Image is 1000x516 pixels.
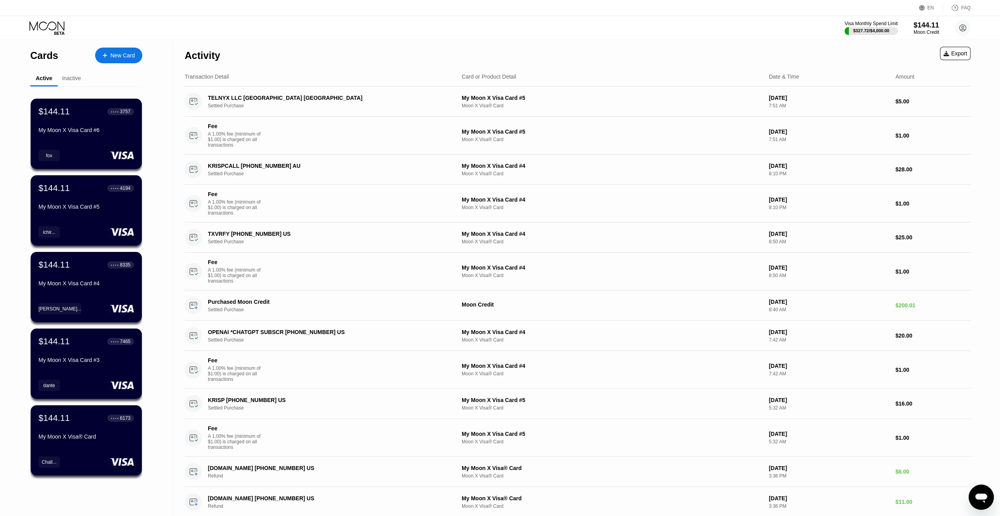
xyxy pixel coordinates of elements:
[462,231,762,237] div: My Moon X Visa Card #4
[895,400,971,407] div: $16.00
[208,307,451,312] div: Settled Purchase
[462,363,762,369] div: My Moon X Visa Card #4
[462,405,762,411] div: Moon X Visa® Card
[769,329,889,335] div: [DATE]
[769,273,889,278] div: 8:50 AM
[208,433,267,450] div: A 1.00% fee (minimum of $1.00) is charged on all transactions
[208,191,263,197] div: Fee
[895,499,971,505] div: $11.00
[769,473,889,479] div: 3:36 PM
[185,86,971,117] div: TELNYX LLC [GEOGRAPHIC_DATA] [GEOGRAPHIC_DATA]Settled PurchaseMy Moon X Visa Card #5Moon X Visa® ...
[185,222,971,253] div: TXVRFY [PHONE_NUMBER] USSettled PurchaseMy Moon X Visa Card #4Moon X Visa® Card[DATE]8:50 AM$25.00
[943,50,967,57] div: Export
[462,273,762,278] div: Moon X Visa® Card
[462,431,762,437] div: My Moon X Visa Card #5
[208,405,451,411] div: Settled Purchase
[769,503,889,509] div: 3:36 PM
[844,21,897,26] div: Visa Monthly Spend Limit
[208,123,263,129] div: Fee
[39,456,60,468] div: Chall...
[769,299,889,305] div: [DATE]
[185,154,971,185] div: KRISPCALL [PHONE_NUMBER] AUSettled PurchaseMy Moon X Visa Card #4Moon X Visa® Card[DATE]8:10 PM$2...
[769,431,889,437] div: [DATE]
[769,337,889,343] div: 7:42 AM
[940,47,971,60] div: Export
[39,183,70,193] div: $144.11
[462,137,762,142] div: Moon X Visa® Card
[185,389,971,419] div: KRISP [PHONE_NUMBER] USSettled PurchaseMy Moon X Visa Card #5Moon X Visa® Card[DATE]5:32 AM$16.00
[769,371,889,376] div: 7:42 AM
[895,234,971,241] div: $25.00
[39,150,60,161] div: fox
[919,4,943,12] div: EN
[895,302,971,308] div: $200.01
[62,75,81,81] div: Inactive
[769,205,889,210] div: 8:10 PM
[769,439,889,444] div: 5:32 AM
[208,163,435,169] div: KRISPCALL [PHONE_NUMBER] AU
[111,417,119,419] div: ● ● ● ●
[895,73,914,80] div: Amount
[31,405,142,476] div: $144.11● ● ● ●6173My Moon X Visa® CardChall...
[208,329,435,335] div: OPENAI *CHATGPT SUBSCR [PHONE_NUMBER] US
[120,109,130,114] div: 3757
[31,175,142,246] div: $144.11● ● ● ●4194My Moon X Visa Card #5ichir...
[769,95,889,101] div: [DATE]
[31,99,142,169] div: $144.11● ● ● ●3757My Moon X Visa Card #6fox
[769,73,799,80] div: Date & Time
[208,95,435,101] div: TELNYX LLC [GEOGRAPHIC_DATA] [GEOGRAPHIC_DATA]
[185,290,971,321] div: Purchased Moon CreditSettled PurchaseMoon Credit[DATE]8:40 AM$200.01
[462,337,762,343] div: Moon X Visa® Card
[208,259,263,265] div: Fee
[185,457,971,487] div: [DOMAIN_NAME] [PHONE_NUMBER] USRefundMy Moon X Visa® CardMoon X Visa® Card[DATE]3:36 PM$6.00
[111,187,119,189] div: ● ● ● ●
[111,264,119,266] div: ● ● ● ●
[769,171,889,176] div: 8:10 PM
[208,473,451,479] div: Refund
[914,29,939,35] div: Moon Credit
[43,383,55,388] div: dante
[853,28,889,33] div: $327.72 / $4,000.00
[95,48,142,63] div: New Card
[185,117,971,154] div: FeeA 1.00% fee (minimum of $1.00) is charged on all transactionsMy Moon X Visa Card #5Moon X Visa...
[769,307,889,312] div: 8:40 AM
[43,230,55,235] div: ichir...
[895,166,971,173] div: $28.00
[462,397,762,403] div: My Moon X Visa Card #5
[462,129,762,135] div: My Moon X Visa Card #5
[46,153,52,158] div: fox
[844,21,897,35] div: Visa Monthly Spend Limit$327.72/$4,000.00
[895,332,971,339] div: $20.00
[895,367,971,373] div: $1.00
[208,357,263,364] div: Fee
[39,260,70,270] div: $144.11
[120,339,130,344] div: 7465
[961,5,971,11] div: FAQ
[895,268,971,275] div: $1.00
[208,239,451,244] div: Settled Purchase
[39,380,60,391] div: dante
[462,439,762,444] div: Moon X Visa® Card
[39,413,70,423] div: $144.11
[462,205,762,210] div: Moon X Visa® Card
[769,137,889,142] div: 7:51 AM
[462,329,762,335] div: My Moon X Visa Card #4
[769,163,889,169] div: [DATE]
[769,264,889,271] div: [DATE]
[462,371,762,376] div: Moon X Visa® Card
[39,127,134,133] div: My Moon X Visa Card #6
[462,465,762,471] div: My Moon X Visa® Card
[208,199,267,216] div: A 1.00% fee (minimum of $1.00) is charged on all transactions
[39,357,134,363] div: My Moon X Visa Card #3
[208,365,267,382] div: A 1.00% fee (minimum of $1.00) is charged on all transactions
[914,21,939,29] div: $144.11
[39,204,134,210] div: My Moon X Visa Card #5
[462,495,762,501] div: My Moon X Visa® Card
[208,171,451,176] div: Settled Purchase
[462,196,762,203] div: My Moon X Visa Card #4
[208,397,435,403] div: KRISP [PHONE_NUMBER] US
[39,226,60,238] div: ichir...
[769,405,889,411] div: 5:32 AM
[462,95,762,101] div: My Moon X Visa Card #5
